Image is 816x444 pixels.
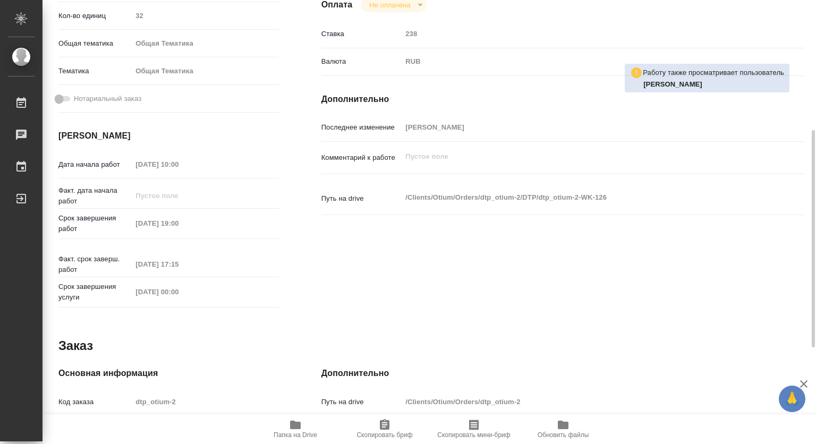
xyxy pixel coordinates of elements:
input: Пустое поле [402,119,764,135]
p: Кол-во единиц [58,11,132,21]
p: Комментарий к работе [321,152,402,163]
h4: [PERSON_NAME] [58,130,279,142]
p: Последнее изменение [321,122,402,133]
input: Пустое поле [132,8,278,23]
p: Факт. срок заверш. работ [58,254,132,275]
input: Пустое поле [132,257,225,272]
span: Скопировать бриф [356,431,412,439]
div: Общая Тематика [132,35,278,53]
b: [PERSON_NAME] [643,80,702,88]
button: Папка на Drive [251,414,340,444]
p: Факт. дата начала работ [58,185,132,207]
span: Обновить файлы [538,431,589,439]
button: Скопировать мини-бриф [429,414,518,444]
p: Путь на drive [321,193,402,204]
p: Общая тематика [58,38,132,49]
input: Пустое поле [402,26,764,41]
input: Пустое поле [132,216,225,231]
h4: Дополнительно [321,367,804,380]
button: Обновить файлы [518,414,608,444]
p: Климентовский Константин [643,79,784,90]
h4: Основная информация [58,367,279,380]
p: Путь на drive [321,397,402,407]
input: Пустое поле [132,284,225,300]
div: RUB [402,53,764,71]
p: Ставка [321,29,402,39]
button: Не оплачена [366,1,413,10]
p: Код заказа [58,397,132,407]
textarea: /Clients/Оtium/Orders/dtp_otium-2/DTP/dtp_otium-2-WK-126 [402,189,764,207]
span: Нотариальный заказ [74,93,141,104]
div: Общая Тематика [132,62,278,80]
span: 🙏 [783,388,801,410]
input: Пустое поле [132,157,225,172]
p: Тематика [58,66,132,76]
button: 🙏 [779,386,805,412]
span: Скопировать мини-бриф [437,431,510,439]
p: Работу также просматривает пользователь [643,67,784,78]
p: Валюта [321,56,402,67]
p: Срок завершения услуги [58,281,132,303]
h4: Дополнительно [321,93,804,106]
input: Пустое поле [402,394,764,409]
p: Срок завершения работ [58,213,132,234]
input: Пустое поле [132,188,225,203]
p: Дата начала работ [58,159,132,170]
button: Скопировать бриф [340,414,429,444]
h2: Заказ [58,337,93,354]
input: Пустое поле [132,394,278,409]
span: Папка на Drive [274,431,317,439]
